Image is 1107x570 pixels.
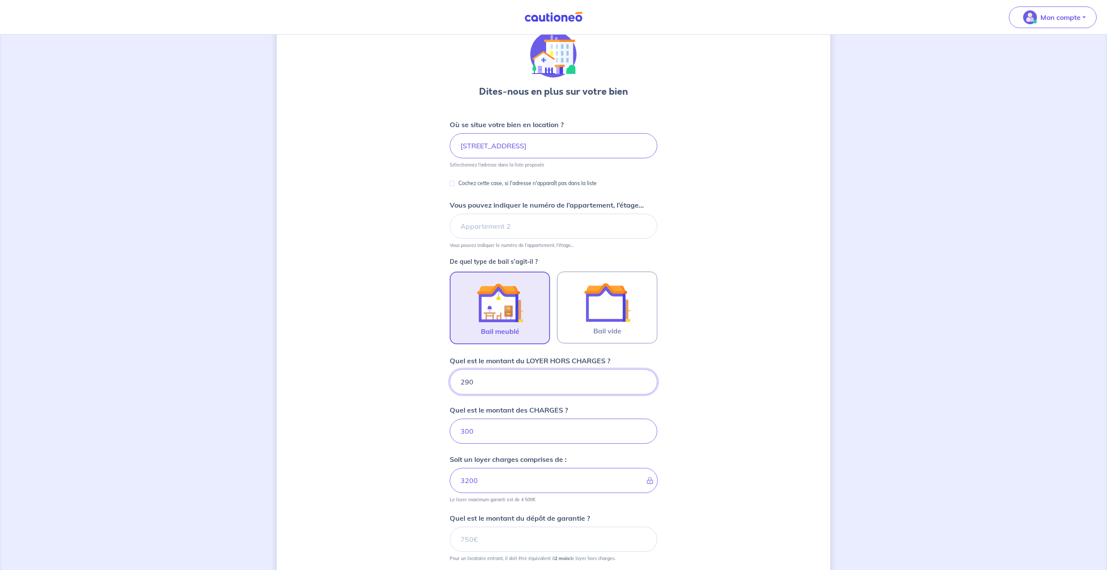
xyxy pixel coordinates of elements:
p: Vous pouvez indiquer le numéro de l’appartement, l’étage... [450,242,573,248]
img: illu_empty_lease.svg [584,279,630,326]
button: illu_account_valid_menu.svgMon compte [1009,6,1097,28]
input: 2 rue de paris, 59000 lille [450,133,657,158]
p: Où se situe votre bien en location ? [450,119,563,130]
strong: 2 mois [555,555,569,561]
img: illu_houses.svg [530,31,577,78]
img: illu_account_valid_menu.svg [1023,10,1037,24]
span: Bail vide [593,326,621,336]
p: Pour un locataire entrant, il doit être équivalent à de loyer hors charges. [450,555,615,561]
p: Vous pouvez indiquer le numéro de l’appartement, l’étage... [450,200,644,210]
h3: Dites-nous en plus sur votre bien [479,85,628,99]
img: Cautioneo [521,12,586,22]
input: Appartement 2 [450,214,657,239]
p: Le loyer maximum garanti est de 4 500€ [450,496,535,503]
span: Bail meublé [481,326,519,336]
img: illu_furnished_lease.svg [477,279,523,326]
p: Quel est le montant du LOYER HORS CHARGES ? [450,355,610,366]
p: De quel type de bail s’agit-il ? [450,259,657,265]
p: Cochez cette case, si l'adresse n'apparaît pas dans la liste [458,178,597,189]
p: Mon compte [1040,12,1081,22]
p: Sélectionnez l'adresse dans la liste proposée [450,162,544,168]
input: 750€ [450,369,657,394]
input: 750€ [450,527,657,552]
p: Quel est le montant du dépôt de garantie ? [450,513,590,523]
input: 80 € [450,419,657,444]
p: Quel est le montant des CHARGES ? [450,405,568,415]
input: - € [450,468,658,493]
p: Soit un loyer charges comprises de : [450,454,566,464]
